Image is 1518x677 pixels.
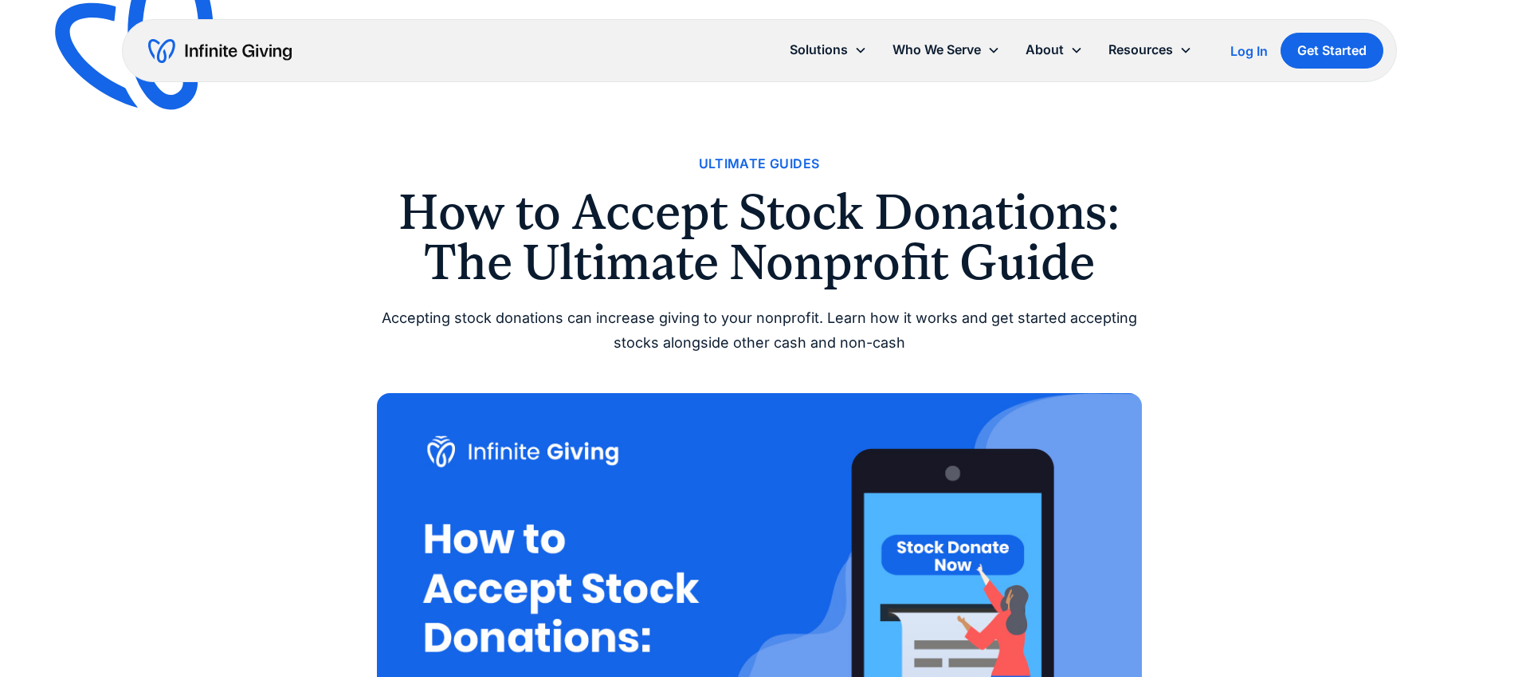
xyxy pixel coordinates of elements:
[1096,33,1205,67] div: Resources
[1108,39,1173,61] div: Resources
[1281,33,1383,69] a: Get Started
[699,153,820,175] a: Ultimate Guides
[790,39,848,61] div: Solutions
[1013,33,1096,67] div: About
[880,33,1013,67] div: Who We Serve
[148,38,292,64] a: home
[377,306,1142,355] div: Accepting stock donations can increase giving to your nonprofit. Learn how it works and get start...
[892,39,981,61] div: Who We Serve
[1230,45,1268,57] div: Log In
[1026,39,1064,61] div: About
[1230,41,1268,61] a: Log In
[377,187,1142,287] h1: How to Accept Stock Donations: The Ultimate Nonprofit Guide
[777,33,880,67] div: Solutions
